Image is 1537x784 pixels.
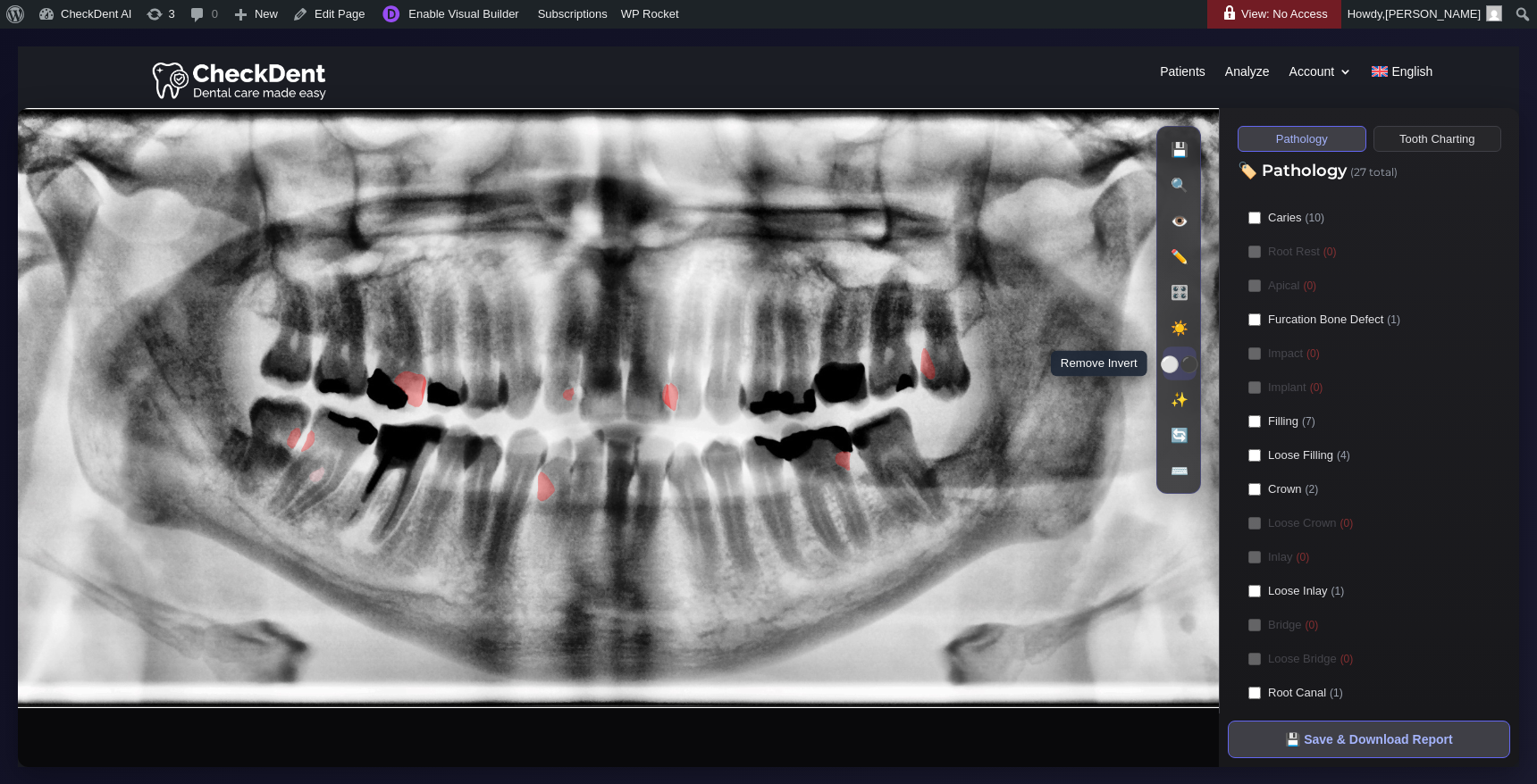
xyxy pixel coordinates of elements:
a: Patients [1160,65,1205,85]
input: Loose Crown(0) [1248,517,1261,530]
label: Loose Inlay [1238,577,1501,605]
spanpatho: (0) [1296,549,1309,565]
spanpatho: (10) [1306,210,1324,226]
label: Apical [1238,271,1501,300]
button: 👁️ [1164,205,1195,236]
spanpatho: (1) [1331,583,1345,599]
spanpatho: (1) [1387,312,1400,328]
button: ☀️ [1164,313,1195,343]
input: Impact(0) [1248,347,1261,360]
h3: 🏷️ Pathology [1238,163,1501,189]
input: Caries(10) [1248,212,1261,224]
spanpatho: (0) [1340,651,1354,667]
input: Loose Inlay(1) [1248,585,1261,597]
input: Furcation Bone Defect(1) [1248,313,1261,326]
spanpatho: (0) [1303,278,1316,294]
label: Loose Crown [1238,509,1501,538]
img: Arnav Saha [1486,5,1502,21]
label: Bridge [1238,611,1501,639]
input: Loose Bridge(0) [1248,653,1261,665]
label: Root Rest [1238,238,1501,266]
button: Pathology [1238,126,1366,152]
button: 🔍 [1164,170,1195,200]
a: English [1372,65,1432,85]
label: Filling [1238,407,1501,436]
img: Checkdent Logo [152,58,330,102]
input: Filling(7) [1248,415,1261,428]
label: Crown [1238,475,1501,504]
spanpatho: (0) [1340,515,1354,531]
spanpatho: (2) [1306,481,1319,497]
spanpatho: (4) [1337,447,1350,463]
button: Tooth Charting [1373,126,1502,152]
input: Apical(0) [1248,279,1261,292]
input: Loose Filling(4) [1248,449,1261,462]
button: ✏️ [1164,241,1195,271]
spanpatho: (0) [1306,617,1319,633]
label: Furcation Bone Defect [1238,305,1501,334]
label: Caries [1238,204,1501,232]
label: Root Canal [1238,679,1501,707]
input: Root Rest(0) [1248,246,1261,258]
span: [PERSON_NAME] [1385,7,1481,21]
input: Inlay(0) [1248,551,1261,563]
input: Crown(2) [1248,483,1261,496]
label: Incomplete Root Canal [1238,713,1501,741]
spanpatho: (0) [1306,346,1320,362]
span: (27 total) [1350,165,1398,179]
input: Implant(0) [1248,381,1261,394]
span: English [1391,65,1432,78]
button: 💾 [1164,134,1195,164]
spanpatho: (7) [1302,413,1315,430]
button: 💾 Save & Download Report [1228,721,1510,758]
button: ⌨️ [1164,455,1195,486]
label: Implant [1238,373,1501,402]
input: Root Canal(1) [1248,687,1261,699]
label: Inlay [1238,543,1501,571]
button: ✨ [1164,384,1195,414]
label: Loose Filling [1238,441,1501,470]
spanpatho: (0) [1310,379,1323,396]
a: Analyze [1225,65,1270,85]
button: ⚪⚫Remove Invert [1163,347,1196,380]
spanpatho: (0) [1323,244,1337,260]
a: Account [1289,65,1353,85]
button: 🔄 [1164,420,1195,450]
label: Impact [1238,339,1501,368]
spanpatho: (1) [1330,685,1343,701]
button: 🎛️ [1164,277,1195,307]
label: Loose Bridge [1238,645,1501,673]
input: Bridge(0) [1248,619,1261,631]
